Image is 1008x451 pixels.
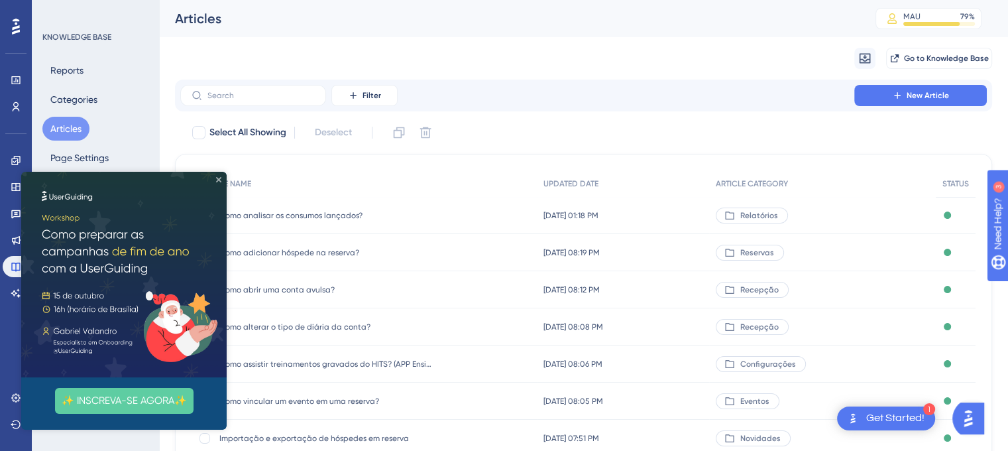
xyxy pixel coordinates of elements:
[543,247,600,258] span: [DATE] 08:19 PM
[315,125,352,141] span: Deselect
[543,210,598,221] span: [DATE] 01:18 PM
[740,359,796,369] span: Configurações
[209,125,286,141] span: Select All Showing
[42,58,91,82] button: Reports
[543,396,603,407] span: [DATE] 08:05 PM
[904,53,989,64] span: Go to Knowledge Base
[219,396,431,407] span: Como vincular um evento em uma reserva?
[219,359,431,369] span: Como assistir treinamentos gravados do HITS? (APP Ensina)
[866,411,924,426] div: Get Started!
[219,285,431,295] span: Como abrir uma conta avulsa?
[219,247,431,258] span: Como adicionar hóspede na reserva?
[543,285,600,295] span: [DATE] 08:12 PM
[92,7,96,17] div: 3
[845,411,861,426] img: launcher-image-alternative-text
[303,121,364,145] button: Deselect
[854,85,987,106] button: New Article
[942,178,969,189] span: STATUS
[42,117,89,141] button: Articles
[903,11,921,22] div: MAU
[363,90,381,101] span: Filter
[740,433,781,444] span: Novidades
[716,178,788,189] span: ARTICLE CATEGORY
[42,32,111,42] div: KNOWLEDGE BASE
[740,396,769,407] span: Eventos
[31,3,83,19] span: Need Help?
[207,91,315,100] input: Search
[543,178,598,189] span: UPDATED DATE
[195,5,200,11] div: Close Preview
[543,322,603,332] span: [DATE] 08:08 PM
[42,146,117,170] button: Page Settings
[219,322,431,332] span: Como alterar o tipo de diária da conta?
[886,48,992,69] button: Go to Knowledge Base
[175,9,842,28] div: Articles
[543,433,599,444] span: [DATE] 07:51 PM
[960,11,975,22] div: 79 %
[331,85,398,106] button: Filter
[740,210,778,221] span: Relatórios
[837,407,935,430] div: Open Get Started! checklist, remaining modules: 1
[42,88,105,111] button: Categories
[219,433,431,444] span: Importação e exportação de hóspedes em reserva
[952,399,992,438] iframe: UserGuiding AI Assistant Launcher
[740,285,779,295] span: Recepção
[907,90,949,101] span: New Article
[923,403,935,415] div: 1
[740,247,774,258] span: Reservas
[543,359,602,369] span: [DATE] 08:06 PM
[34,216,172,242] button: ✨ INSCREVA-SE AGORA✨
[740,322,779,332] span: Recepção
[219,210,431,221] span: Como analisar os consumos lançados?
